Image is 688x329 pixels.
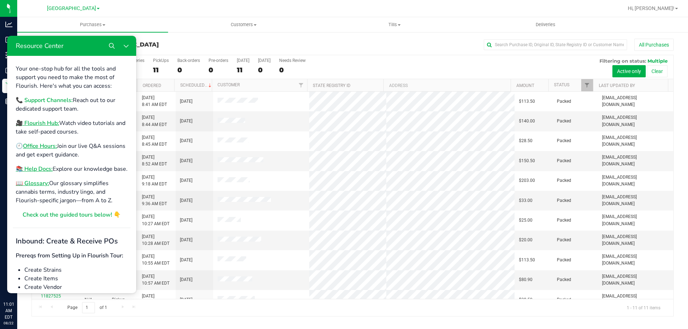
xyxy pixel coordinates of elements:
[168,21,319,28] span: Customers
[612,65,646,77] button: Active only
[602,253,669,267] span: [EMAIL_ADDRESS][DOMAIN_NAME]
[5,98,13,105] inline-svg: Reports
[153,58,169,63] div: PickUps
[5,21,13,28] inline-svg: Analytics
[519,296,532,303] span: $38.50
[85,296,92,303] button: N/A
[9,83,120,100] p: Watch video tutorials and take self-paced courses.
[17,256,120,264] li: Create Areas and Locations
[180,276,192,283] span: [DATE]
[602,293,669,306] span: [EMAIL_ADDRESS][DOMAIN_NAME]
[142,114,167,128] span: [DATE] 8:44 AM EDT
[61,302,113,313] span: Page of 1
[279,66,306,74] div: 0
[383,79,511,92] th: Address
[17,21,168,28] span: Purchases
[602,233,669,247] span: [EMAIL_ADDRESS][DOMAIN_NAME]
[15,175,114,183] span: Check out the guided tours below! 👇
[557,217,571,224] span: Packed
[17,230,120,238] li: Create Strains
[142,293,169,306] span: [DATE] 10:59 AM EDT
[519,118,535,125] span: $140.00
[9,129,46,137] a: 📚 Help Docs:
[9,143,120,169] p: Our glossary simplifies cannabis terms, industry lingo, and Flourish-specific jargon—from A to Z.
[602,95,669,108] span: [EMAIL_ADDRESS][DOMAIN_NAME]
[519,158,535,164] span: $150.50
[602,154,669,168] span: [EMAIL_ADDRESS][DOMAIN_NAME]
[557,276,571,283] span: Packed
[153,66,169,74] div: 11
[279,58,306,63] div: Needs Review
[9,200,111,210] b: Inbound: Create & Receive POs
[519,217,532,224] span: $25.00
[180,177,192,184] span: [DATE]
[602,194,669,207] span: [EMAIL_ADDRESS][DOMAIN_NAME]
[180,118,192,125] span: [DATE]
[581,79,593,91] a: Filter
[9,60,120,77] p: Reach out to our dedicated support team.
[17,247,120,256] li: Create Vendor
[519,276,532,283] span: $80.90
[3,320,14,326] p: 08/22
[634,39,674,51] button: All Purchases
[519,137,532,144] span: $28.50
[526,21,565,28] span: Deliveries
[519,237,532,243] span: $20.00
[47,5,96,11] span: [GEOGRAPHIC_DATA]
[9,83,52,91] a: 🎥 Flourish Hub:
[180,197,192,204] span: [DATE]
[85,297,92,302] span: Not Applicable
[602,213,669,227] span: [EMAIL_ADDRESS][DOMAIN_NAME]
[180,217,192,224] span: [DATE]
[3,6,56,14] div: Resource Center
[142,273,169,287] span: [DATE] 10:57 AM EDT
[168,17,319,32] a: Customers
[5,36,13,43] inline-svg: Inbound
[516,83,534,88] a: Amount
[3,301,14,320] p: 11:01 AM EDT
[5,67,13,74] inline-svg: Outbound
[142,154,167,168] span: [DATE] 8:52 AM EDT
[218,82,240,87] a: Customer
[258,66,271,74] div: 0
[237,66,249,74] div: 11
[602,174,669,188] span: [EMAIL_ADDRESS][DOMAIN_NAME]
[32,42,245,48] h3: Purchase Summary:
[484,39,627,50] input: Search Purchase ID, Original ID, State Registry ID or Customer Name...
[319,21,469,28] span: Tills
[82,302,95,313] input: 1
[519,98,535,105] span: $113.50
[180,257,192,263] span: [DATE]
[177,66,200,74] div: 0
[180,158,192,164] span: [DATE]
[209,66,228,74] div: 0
[599,58,646,64] span: Filtering on status:
[9,61,66,68] a: 📞 Support Channels:
[5,82,13,89] inline-svg: Retail
[16,106,50,114] a: Office Hours:
[9,216,116,224] b: Prereqs from Setting Up in Flourish Tour:
[9,106,120,123] p: 🕘 Join our live Q&A sessions and get expert guidance.
[602,273,669,287] span: [EMAIL_ADDRESS][DOMAIN_NAME]
[9,129,120,137] p: Explore our knowledge base.
[5,52,13,59] inline-svg: Inventory
[557,177,571,184] span: Packed
[557,98,571,105] span: Packed
[313,83,350,88] a: State Registry ID
[557,257,571,263] span: Packed
[9,144,42,151] b: 📖 Glossary:
[180,83,213,88] a: Scheduled
[142,95,167,108] span: [DATE] 8:41 AM EDT
[237,58,249,63] div: [DATE]
[142,194,167,207] span: [DATE] 9:36 AM EDT
[470,17,621,32] a: Deliveries
[112,3,126,17] button: Close Resource Center
[7,36,136,293] iframe: Resource center
[295,79,307,91] a: Filter
[180,137,192,144] span: [DATE]
[180,296,192,303] span: [DATE]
